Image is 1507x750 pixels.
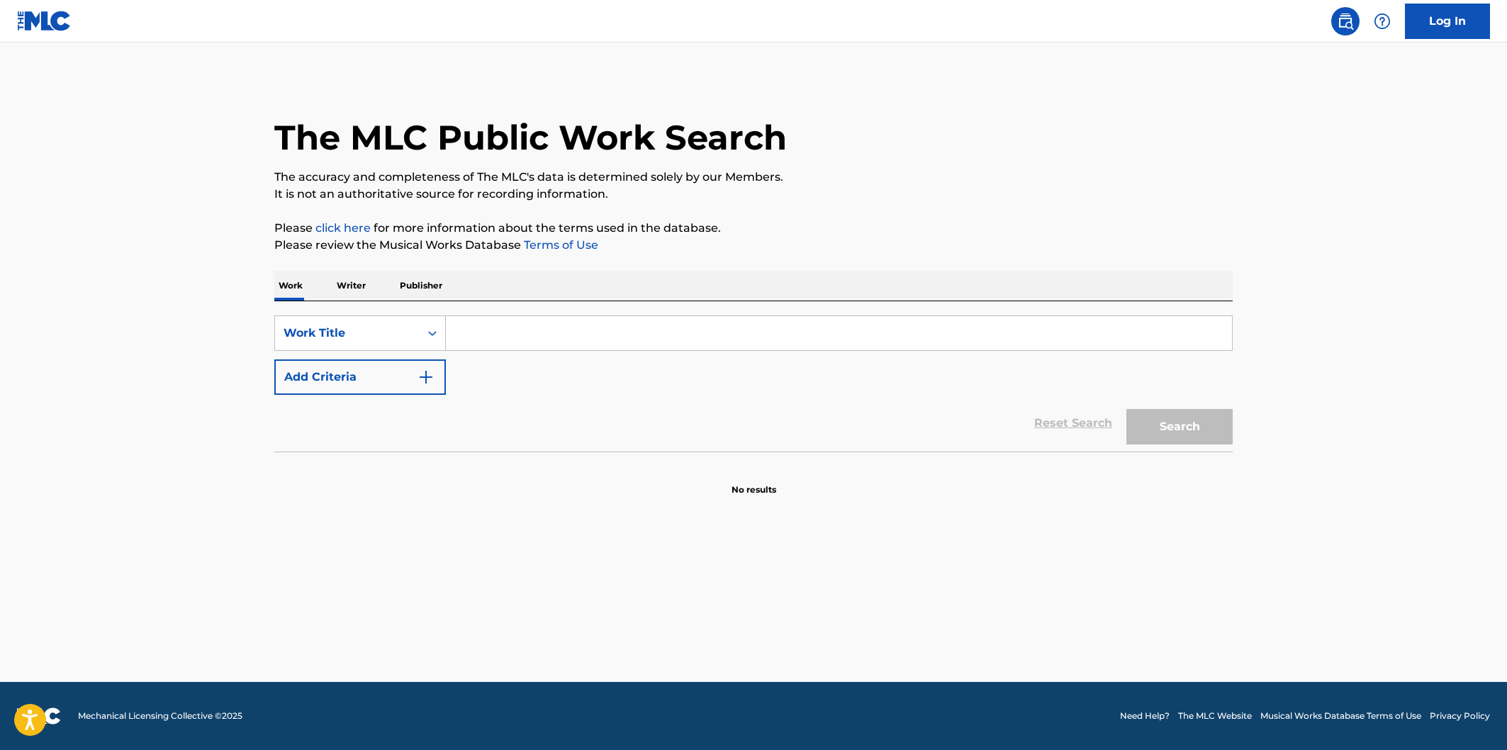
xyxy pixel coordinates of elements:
a: The MLC Website [1178,710,1252,722]
img: help [1374,13,1391,30]
p: Please for more information about the terms used in the database. [274,220,1233,237]
a: click here [315,221,371,235]
p: The accuracy and completeness of The MLC's data is determined solely by our Members. [274,169,1233,186]
img: 9d2ae6d4665cec9f34b9.svg [418,369,435,386]
h1: The MLC Public Work Search [274,116,787,159]
a: Privacy Policy [1430,710,1490,722]
div: Work Title [284,325,411,342]
div: Help [1368,7,1396,35]
p: Publisher [396,271,447,301]
img: logo [17,707,61,724]
p: It is not an authoritative source for recording information. [274,186,1233,203]
span: Mechanical Licensing Collective © 2025 [78,710,242,722]
a: Public Search [1331,7,1360,35]
p: Writer [332,271,370,301]
a: Need Help? [1120,710,1170,722]
a: Terms of Use [521,238,598,252]
img: search [1337,13,1354,30]
p: Work [274,271,307,301]
a: Log In [1405,4,1490,39]
button: Add Criteria [274,359,446,395]
img: MLC Logo [17,11,72,31]
form: Search Form [274,315,1233,452]
a: Musical Works Database Terms of Use [1260,710,1421,722]
p: Please review the Musical Works Database [274,237,1233,254]
p: No results [732,466,776,496]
